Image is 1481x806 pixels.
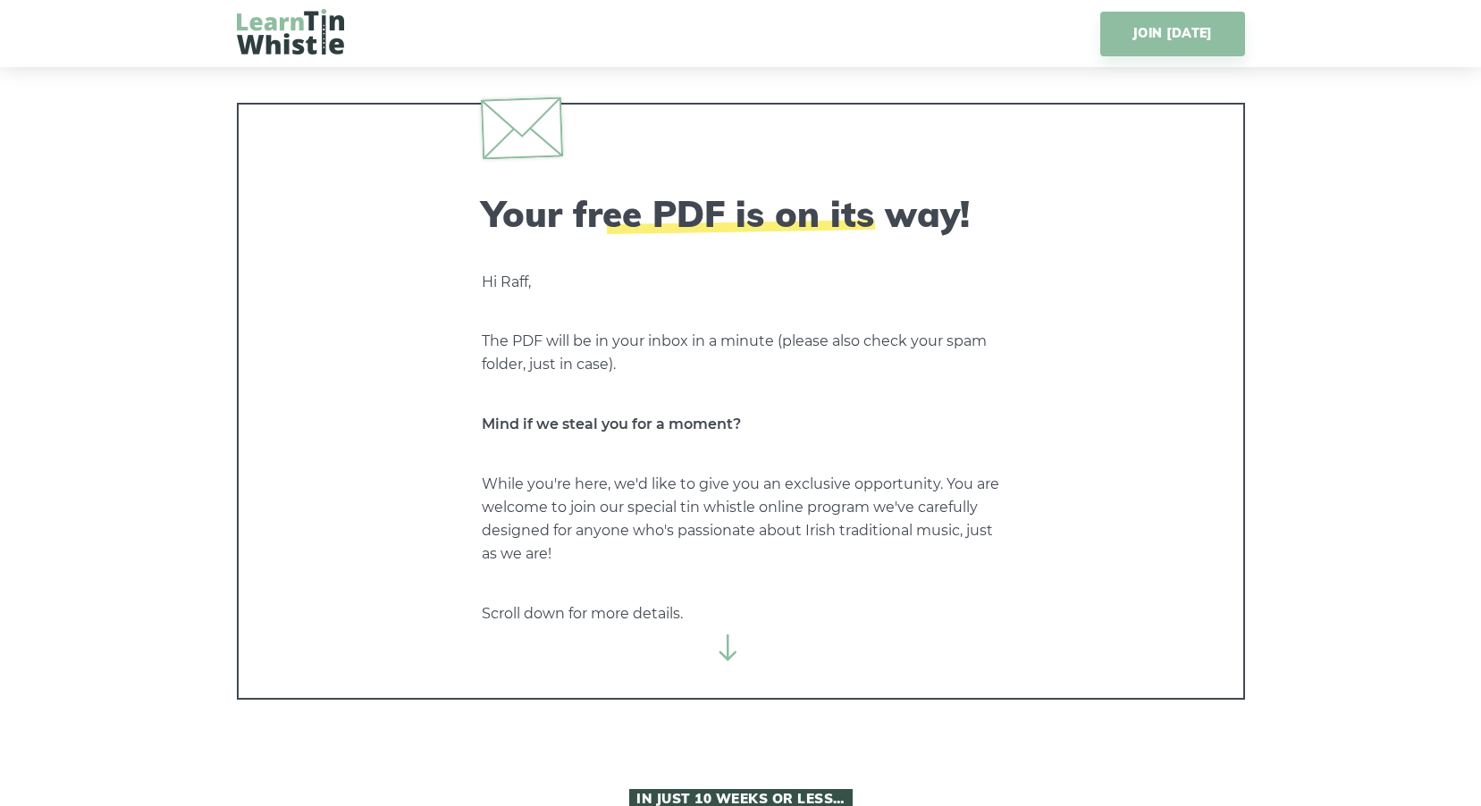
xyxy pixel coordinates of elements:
[480,97,562,159] img: envelope.svg
[482,271,1000,294] p: Hi Raff,
[482,330,1000,376] p: The PDF will be in your inbox in a minute (please also check your spam folder, just in case).
[482,602,1000,625] p: Scroll down for more details.
[1100,12,1244,56] a: JOIN [DATE]
[482,192,1000,235] h2: Your free PDF is on its way!
[237,9,344,55] img: LearnTinWhistle.com
[482,473,1000,566] p: While you're here, we'd like to give you an exclusive opportunity. You are welcome to join our sp...
[482,416,741,432] strong: Mind if we steal you for a moment?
